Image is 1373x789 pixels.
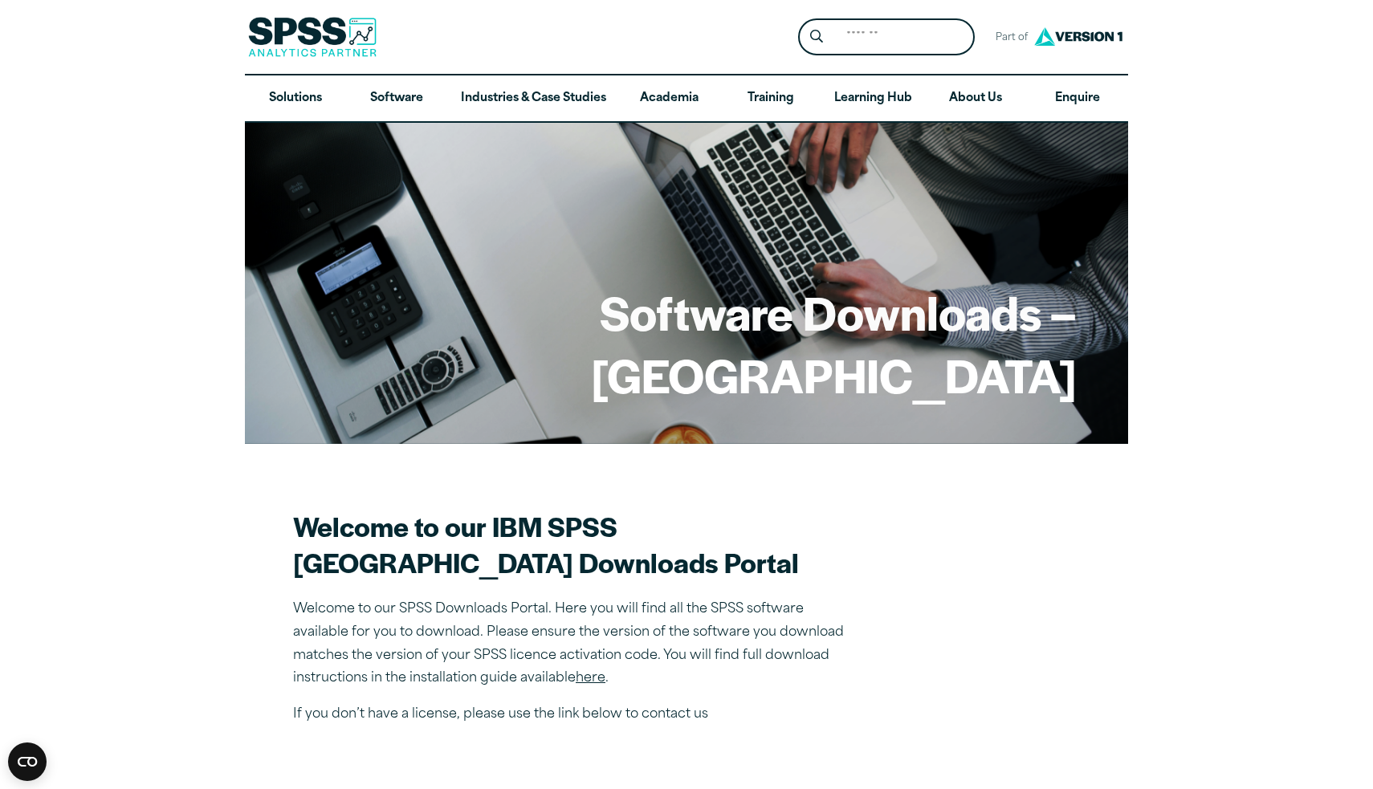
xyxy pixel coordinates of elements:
[8,742,47,781] button: Open CMP widget
[802,22,832,52] button: Search magnifying glass icon
[296,281,1077,405] h1: Software Downloads – [GEOGRAPHIC_DATA]
[821,75,925,122] a: Learning Hub
[248,17,377,57] img: SPSS Analytics Partner
[576,672,605,685] a: here
[346,75,447,122] a: Software
[1030,22,1127,51] img: Version1 Logo
[1027,75,1128,122] a: Enquire
[293,598,855,690] p: Welcome to our SPSS Downloads Portal. Here you will find all the SPSS software available for you ...
[293,703,855,726] p: If you don’t have a license, please use the link below to contact us
[293,508,855,580] h2: Welcome to our IBM SPSS [GEOGRAPHIC_DATA] Downloads Portal
[798,18,975,56] form: Site Header Search Form
[245,75,346,122] a: Solutions
[720,75,821,122] a: Training
[810,30,823,43] svg: Search magnifying glass icon
[245,75,1128,122] nav: Desktop version of site main menu
[619,75,720,122] a: Academia
[988,26,1030,50] span: Part of
[448,75,619,122] a: Industries & Case Studies
[925,75,1026,122] a: About Us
